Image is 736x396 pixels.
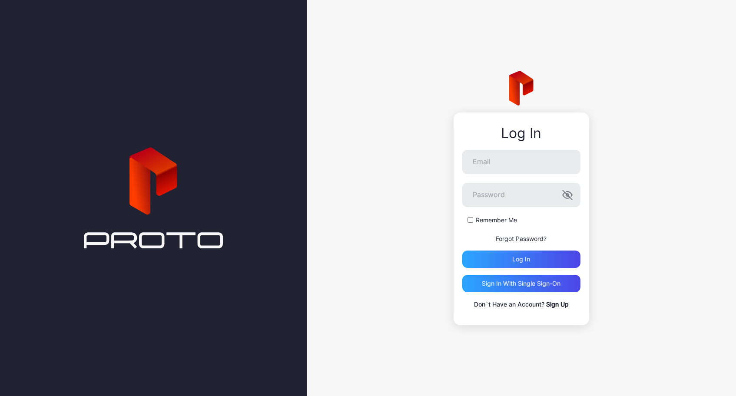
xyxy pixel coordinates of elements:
a: Forgot Password? [496,235,547,242]
button: Log in [462,251,580,268]
label: Remember Me [476,216,517,224]
div: Log in [512,256,530,263]
input: Email [462,150,580,174]
a: Sign Up [546,300,569,308]
p: Don`t Have an Account? [462,299,580,310]
button: Password [562,190,573,200]
div: Log In [462,125,580,141]
div: Sign in With Single Sign-On [482,280,560,287]
input: Password [462,183,580,207]
button: Sign in With Single Sign-On [462,275,580,292]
